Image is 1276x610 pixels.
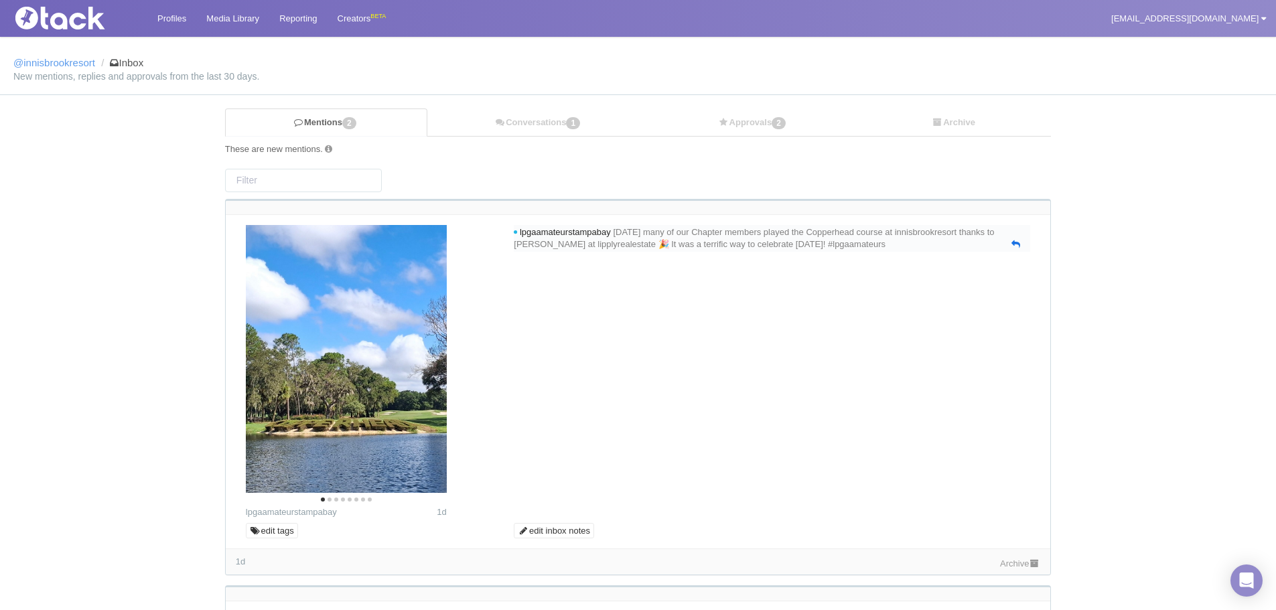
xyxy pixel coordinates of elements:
li: Page dot 2 [328,498,332,502]
div: BETA [370,9,386,23]
img: Image may contain: nature, outdoors, scenery, grass, park, plant, chair, furniture, water, vegeta... [246,225,447,493]
span: [DATE] many of our Chapter members played the Copperhead course at innisbrookresort thanks to [PE... [514,227,994,249]
a: Conversations1 [427,109,650,137]
span: 1 [566,117,580,129]
img: Tack [10,7,144,29]
a: Archive [856,109,1051,137]
li: Inbox [98,57,143,69]
li: Page dot 3 [334,498,338,502]
div: Open Intercom Messenger [1230,564,1263,597]
a: edit tags [246,523,298,539]
li: Page dot 4 [341,498,345,502]
time: Posted: 2025-09-03 00:47 UTC [437,506,446,518]
a: edit inbox notes [514,523,594,539]
li: Page dot 8 [368,498,372,502]
span: 1d [236,556,245,566]
a: Approvals2 [651,109,857,137]
li: Page dot 7 [361,498,365,502]
time: Latest comment: 2025-09-03 00:47 UTC [236,556,245,566]
a: lpgaamateurstampabay [246,507,337,517]
li: Page dot 5 [348,498,352,502]
a: Archive [1000,558,1040,568]
a: @innisbrookresort [13,57,95,68]
span: 2 [772,117,786,129]
i: new [514,230,517,234]
li: Page dot 6 [354,498,358,502]
span: 1d [437,507,446,517]
span: lpgaamateurstampabay [520,227,611,237]
a: Mentions2 [225,108,427,137]
small: New mentions, replies and approvals from the last 30 days. [13,72,1263,81]
span: 2 [342,117,356,129]
div: These are new mentions. [225,143,1051,155]
input: Filter [225,169,382,192]
li: Page dot 1 [321,498,325,502]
